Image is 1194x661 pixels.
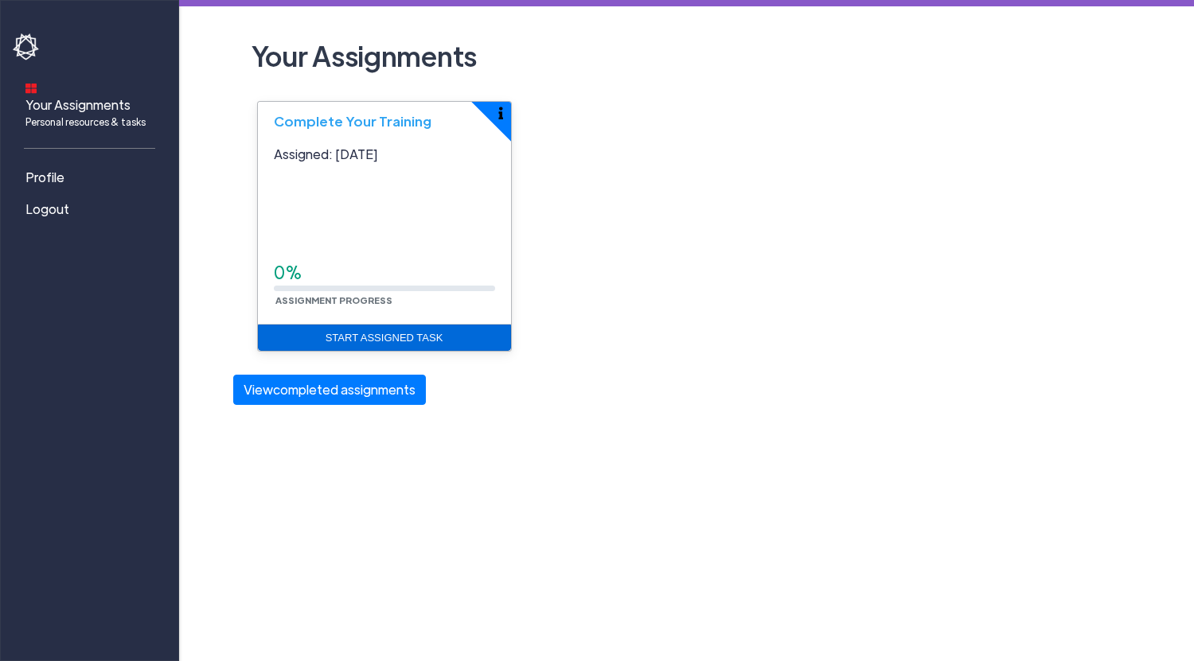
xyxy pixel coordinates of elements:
[25,200,69,219] span: Logout
[274,112,431,130] span: Complete Your Training
[25,168,64,187] span: Profile
[245,32,1129,80] h2: Your Assignments
[13,33,41,60] img: havoc-shield-logo-white.png
[13,161,172,193] a: Profile
[498,107,503,119] img: info-icon.svg
[274,294,394,305] small: Assignment Progress
[274,260,495,286] div: 0%
[233,375,426,405] button: Viewcompleted assignments
[258,325,511,352] a: Start Assigned Task
[25,83,37,94] img: dashboard-icon.svg
[25,95,146,129] span: Your Assignments
[25,115,146,129] span: Personal resources & tasks
[13,72,172,135] a: Your AssignmentsPersonal resources & tasks
[13,193,172,225] a: Logout
[274,145,495,164] p: Assigned: [DATE]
